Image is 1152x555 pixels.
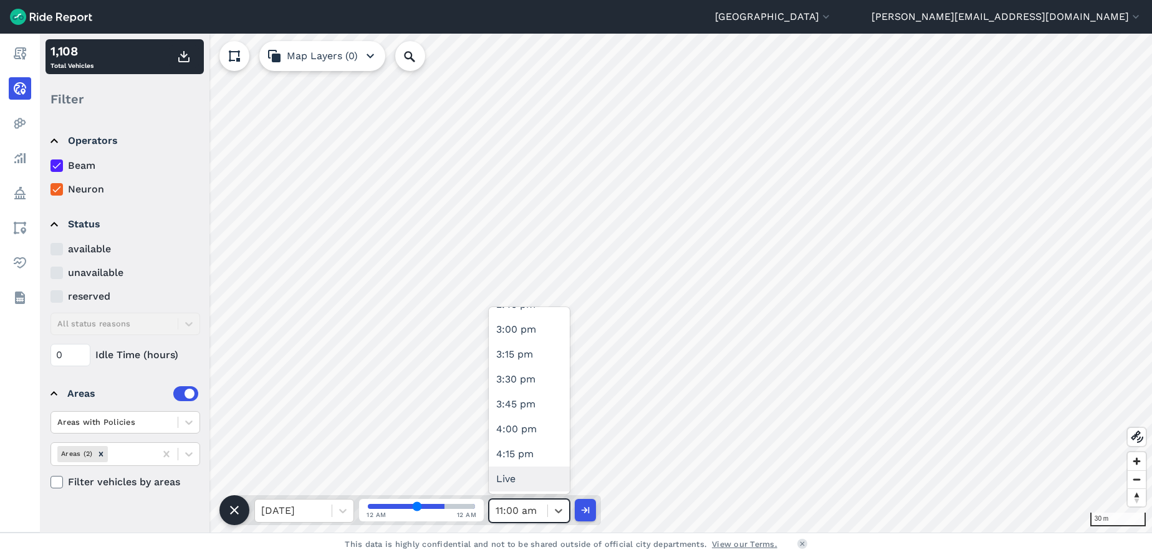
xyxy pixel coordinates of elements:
div: 30 m [1090,513,1146,526]
div: Idle Time (hours) [50,344,200,366]
div: Areas (2) [57,446,94,462]
div: 3:30 pm [489,367,570,392]
button: Zoom in [1128,452,1146,470]
summary: Areas [50,376,198,411]
button: Reset bearing to north [1128,488,1146,506]
a: Health [9,252,31,274]
div: 4:15 pm [489,442,570,467]
div: Live [489,467,570,491]
button: [GEOGRAPHIC_DATA] [715,9,832,24]
div: Areas [67,386,198,401]
a: Datasets [9,287,31,309]
div: Filter [46,80,204,118]
label: available [50,242,200,257]
div: Remove Areas (2) [94,446,108,462]
div: 3:00 pm [489,317,570,342]
canvas: Map [40,34,1152,533]
div: 4:00 pm [489,417,570,442]
summary: Operators [50,123,198,158]
label: unavailable [50,265,200,280]
input: Search Location or Vehicles [395,41,445,71]
a: Policy [9,182,31,204]
div: Total Vehicles [50,42,94,72]
div: 3:45 pm [489,392,570,417]
label: Neuron [50,182,200,197]
summary: Status [50,207,198,242]
div: 1,108 [50,42,94,60]
button: [PERSON_NAME][EMAIL_ADDRESS][DOMAIN_NAME] [871,9,1142,24]
span: 12 AM [457,510,477,519]
a: View our Terms. [712,538,777,550]
label: Beam [50,158,200,173]
img: Ride Report [10,9,92,25]
button: Zoom out [1128,470,1146,488]
div: 3:15 pm [489,342,570,367]
a: Report [9,42,31,65]
label: reserved [50,289,200,304]
a: Analyze [9,147,31,169]
a: Areas [9,217,31,239]
label: Filter vehicles by areas [50,475,200,490]
a: Realtime [9,77,31,100]
a: Heatmaps [9,112,31,135]
span: 12 AM [367,510,386,519]
button: Map Layers (0) [259,41,385,71]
